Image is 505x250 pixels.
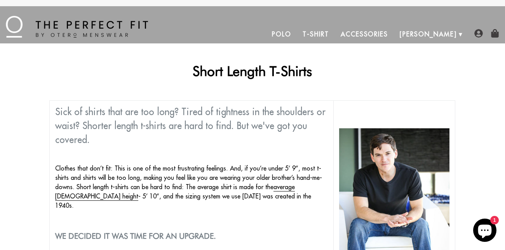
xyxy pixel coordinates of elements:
[55,164,328,210] p: Clothes that don’t fit: This is one of the most frustrating feelings. And, if you’re under 5’ 9”,...
[474,29,483,38] img: user-account-icon.png
[394,25,463,43] a: [PERSON_NAME]
[297,25,334,43] a: T-Shirt
[491,29,499,38] img: shopping-bag-icon.png
[6,16,148,38] img: The Perfect Fit - by Otero Menswear - Logo
[49,63,455,79] h1: Short Length T-Shirts
[55,231,328,241] h2: We decided it was time for an upgrade.
[266,25,297,43] a: Polo
[335,25,394,43] a: Accessories
[55,106,326,145] span: Sick of shirts that are too long? Tired of tightness in the shoulders or waist? Shorter length t-...
[471,219,499,244] inbox-online-store-chat: Shopify online store chat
